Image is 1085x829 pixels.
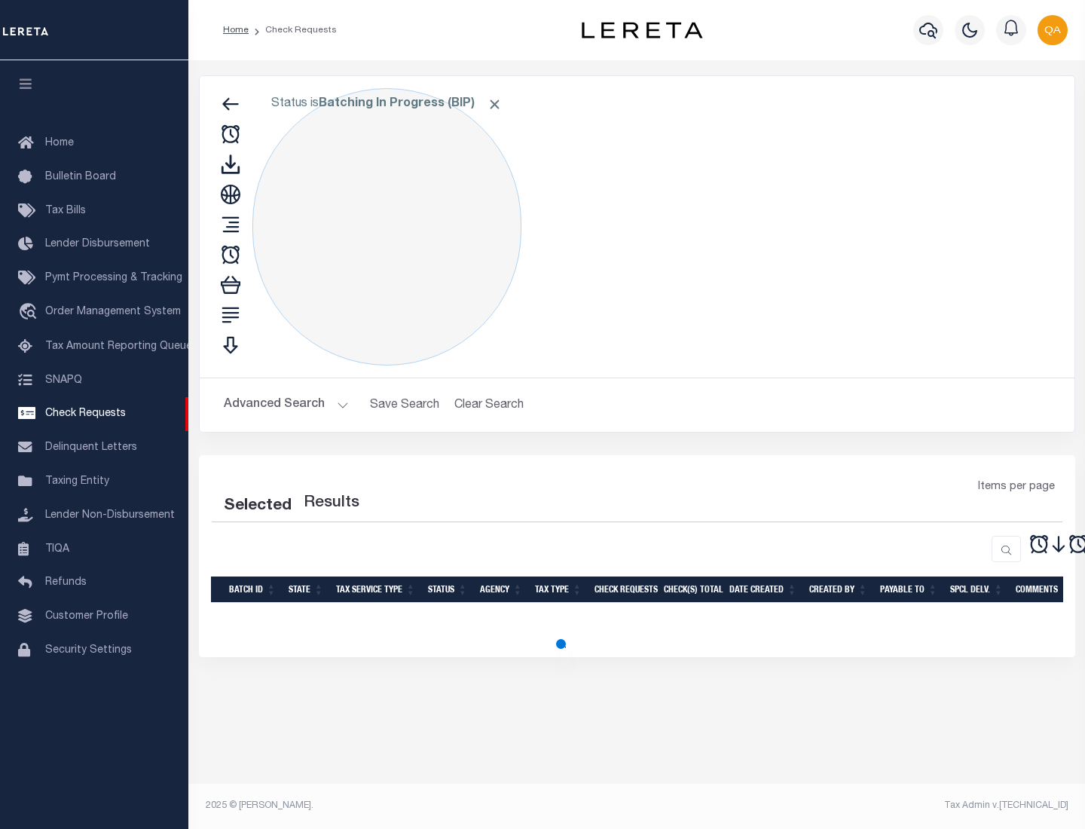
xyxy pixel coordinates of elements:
[588,577,658,603] th: Check Requests
[45,138,74,148] span: Home
[874,577,944,603] th: Payable To
[319,98,503,110] b: Batching In Progress (BIP)
[45,645,132,656] span: Security Settings
[978,479,1055,496] span: Items per page
[45,408,126,419] span: Check Requests
[304,491,359,515] label: Results
[1038,15,1068,45] img: svg+xml;base64,PHN2ZyB4bWxucz0iaHR0cDovL3d3dy53My5vcmcvMjAwMC9zdmciIHBvaW50ZXItZXZlbnRzPSJub25lIi...
[194,799,637,812] div: 2025 © [PERSON_NAME].
[944,577,1010,603] th: Spcl Delv.
[223,577,283,603] th: Batch Id
[648,799,1068,812] div: Tax Admin v.[TECHNICAL_ID]
[723,577,803,603] th: Date Created
[361,390,448,420] button: Save Search
[252,88,521,366] div: Click to Edit
[582,22,702,38] img: logo-dark.svg
[1010,577,1077,603] th: Comments
[45,307,181,317] span: Order Management System
[658,577,723,603] th: Check(s) Total
[474,577,529,603] th: Agency
[45,611,128,622] span: Customer Profile
[448,390,530,420] button: Clear Search
[422,577,474,603] th: Status
[330,577,422,603] th: Tax Service Type
[223,26,249,35] a: Home
[45,172,116,182] span: Bulletin Board
[45,273,182,283] span: Pymt Processing & Tracking
[45,476,109,487] span: Taxing Entity
[529,577,588,603] th: Tax Type
[45,510,175,521] span: Lender Non-Disbursement
[283,577,330,603] th: State
[45,239,150,249] span: Lender Disbursement
[45,341,192,352] span: Tax Amount Reporting Queue
[18,303,42,323] i: travel_explore
[45,375,82,385] span: SNAPQ
[803,577,874,603] th: Created By
[224,494,292,519] div: Selected
[45,577,87,588] span: Refunds
[224,390,349,420] button: Advanced Search
[45,543,69,554] span: TIQA
[45,206,86,216] span: Tax Bills
[487,96,503,112] span: Click to Remove
[249,23,337,37] li: Check Requests
[45,442,137,453] span: Delinquent Letters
